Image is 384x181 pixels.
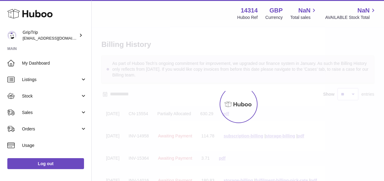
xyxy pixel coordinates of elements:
[22,110,80,115] span: Sales
[237,15,258,20] div: Huboo Ref
[7,31,16,40] img: internalAdmin-14314@internal.huboo.com
[22,143,87,148] span: Usage
[22,126,80,132] span: Orders
[269,6,283,15] strong: GBP
[298,6,310,15] span: NaN
[22,93,80,99] span: Stock
[23,30,78,41] div: GripTrip
[265,15,283,20] div: Currency
[22,60,87,66] span: My Dashboard
[357,6,370,15] span: NaN
[290,15,317,20] span: Total sales
[325,6,377,20] a: NaN AVAILABLE Stock Total
[23,36,90,41] span: [EMAIL_ADDRESS][DOMAIN_NAME]
[290,6,317,20] a: NaN Total sales
[241,6,258,15] strong: 14314
[22,77,80,83] span: Listings
[325,15,377,20] span: AVAILABLE Stock Total
[7,158,84,169] a: Log out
